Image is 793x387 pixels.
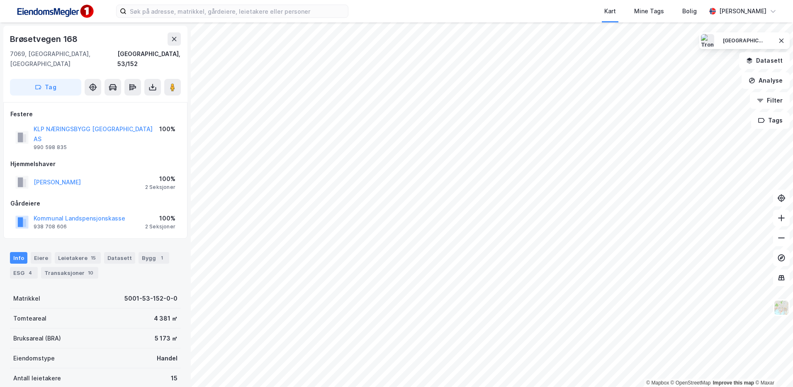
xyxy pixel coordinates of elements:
div: Info [10,252,27,264]
div: Hjemmelshaver [10,159,180,169]
div: 15 [171,373,178,383]
div: 100% [145,174,175,184]
div: 4 [26,269,34,277]
a: Improve this map [713,380,754,386]
div: 5 173 ㎡ [155,333,178,343]
div: Transaksjoner [41,267,98,279]
button: Tags [751,112,790,129]
a: Mapbox [646,380,669,386]
div: 100% [159,124,175,134]
input: Søk på adresse, matrikkel, gårdeiere, leietakere eller personer [126,5,348,17]
div: 10 [86,269,95,277]
div: Antall leietakere [13,373,61,383]
div: 938 708 606 [34,223,67,230]
div: Kart [604,6,616,16]
div: Tomteareal [13,314,46,323]
div: 2 Seksjoner [145,184,175,191]
a: OpenStreetMap [671,380,711,386]
div: Bruksareal (BRA) [13,333,61,343]
div: Matrikkel [13,294,40,304]
button: Tag [10,79,81,96]
button: Datasett [739,52,790,69]
div: Datasett [104,252,135,264]
div: Bolig [682,6,697,16]
div: [PERSON_NAME] [719,6,766,16]
div: Leietakere [55,252,101,264]
button: Filter [750,92,790,109]
img: Trondheim [701,34,714,47]
div: Kontrollprogram for chat [752,347,793,387]
div: 7069, [GEOGRAPHIC_DATA], [GEOGRAPHIC_DATA] [10,49,117,69]
button: [GEOGRAPHIC_DATA] [718,34,770,47]
div: Brøsetvegen 168 [10,32,79,46]
div: 15 [89,254,97,262]
button: Analyse [742,72,790,89]
iframe: Chat Widget [752,347,793,387]
div: Handel [157,353,178,363]
div: Gårdeiere [10,198,180,208]
div: 2 Seksjoner [145,223,175,230]
div: ESG [10,267,38,279]
div: Eiendomstype [13,353,55,363]
div: 4 381 ㎡ [154,314,178,323]
div: Mine Tags [634,6,664,16]
img: F4PB6Px+NJ5v8B7XTbfpPpyloAAAAASUVORK5CYII= [13,2,96,21]
div: 100% [145,213,175,223]
div: 5001-53-152-0-0 [124,294,178,304]
div: [GEOGRAPHIC_DATA], 53/152 [117,49,181,69]
div: Eiere [31,252,51,264]
div: 1 [158,254,166,262]
div: 990 598 835 [34,144,67,151]
img: Z [774,300,789,316]
div: Festere [10,109,180,119]
div: [GEOGRAPHIC_DATA] [723,37,764,44]
div: Bygg [139,252,169,264]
